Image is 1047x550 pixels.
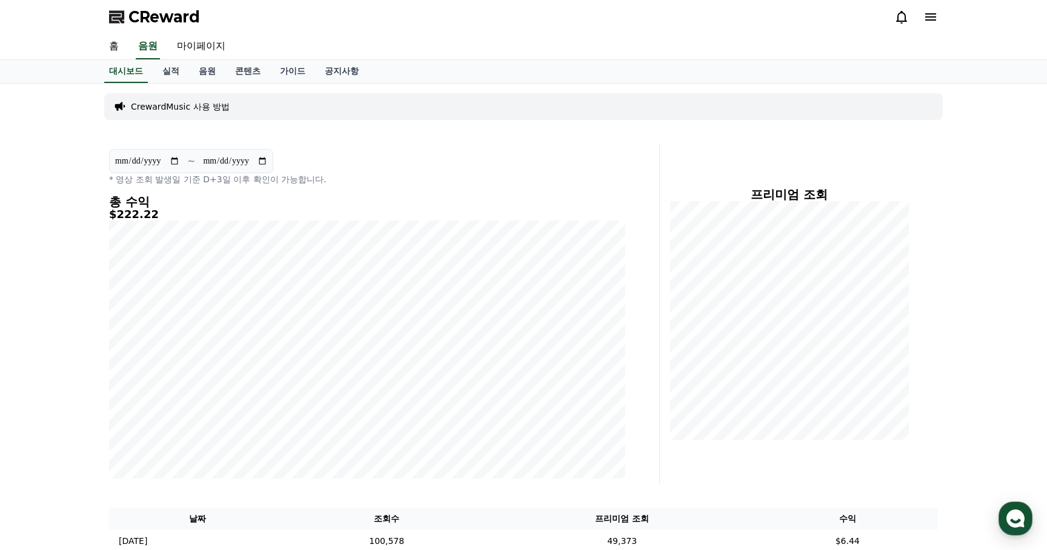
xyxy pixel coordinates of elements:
a: 가이드 [270,60,315,83]
a: CReward [109,7,200,27]
th: 프리미엄 조회 [487,508,757,530]
a: 음원 [189,60,225,83]
p: * 영상 조회 발생일 기준 D+3일 이후 확인이 가능합니다. [109,173,625,185]
span: CReward [128,7,200,27]
a: 홈 [99,34,128,59]
h5: $222.22 [109,208,625,220]
a: 마이페이지 [167,34,235,59]
a: 음원 [136,34,160,59]
a: CrewardMusic 사용 방법 [131,101,230,113]
h4: 프리미엄 조회 [670,188,909,201]
a: 대시보드 [104,60,148,83]
h4: 총 수익 [109,195,625,208]
a: 공지사항 [315,60,368,83]
th: 조회수 [287,508,487,530]
th: 날짜 [109,508,287,530]
p: [DATE] [119,535,147,548]
th: 수익 [757,508,938,530]
a: 실적 [153,60,189,83]
p: ~ [187,154,195,168]
a: 콘텐츠 [225,60,270,83]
